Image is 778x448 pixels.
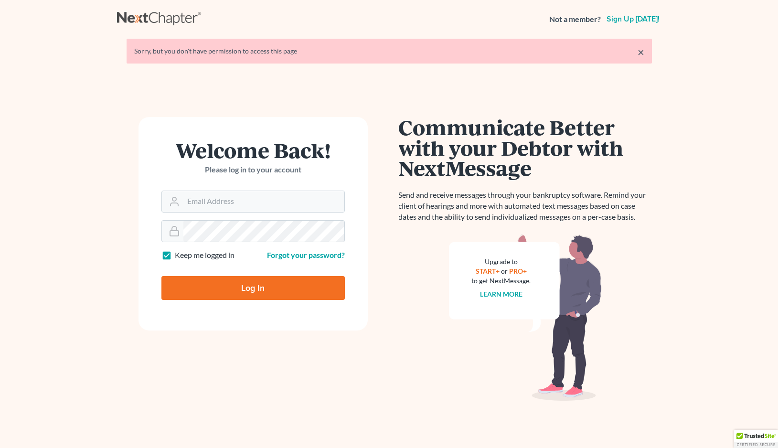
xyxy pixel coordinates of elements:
[183,191,344,212] input: Email Address
[605,15,661,23] a: Sign up [DATE]!
[449,234,602,401] img: nextmessage_bg-59042aed3d76b12b5cd301f8e5b87938c9018125f34e5fa2b7a6b67550977c72.svg
[399,117,652,178] h1: Communicate Better with your Debtor with NextMessage
[509,267,527,275] a: PRO+
[480,290,522,298] a: Learn more
[134,46,644,56] div: Sorry, but you don't have permission to access this page
[472,257,531,267] div: Upgrade to
[472,276,531,286] div: to get NextMessage.
[399,190,652,223] p: Send and receive messages through your bankruptcy software. Remind your client of hearings and mo...
[638,46,644,58] a: ×
[501,267,508,275] span: or
[161,164,345,175] p: Please log in to your account
[734,430,778,448] div: TrustedSite Certified
[161,140,345,160] h1: Welcome Back!
[476,267,500,275] a: START+
[549,14,601,25] strong: Not a member?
